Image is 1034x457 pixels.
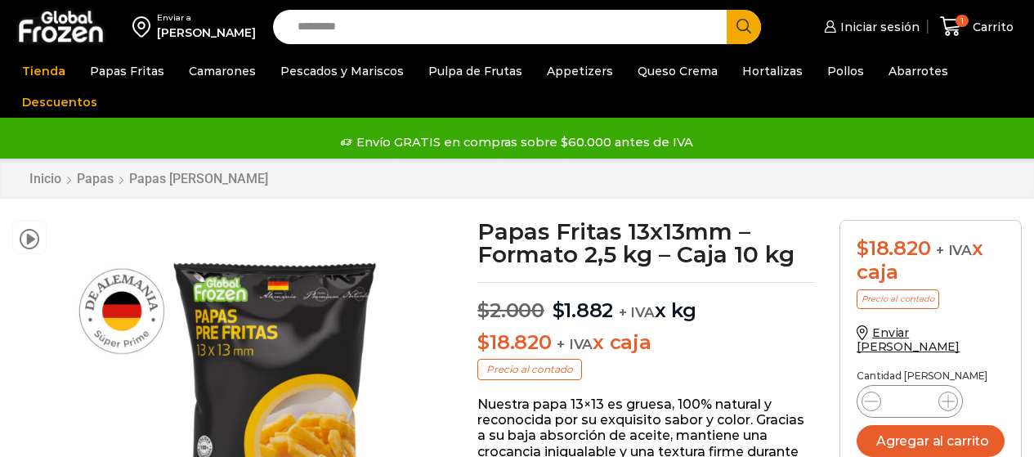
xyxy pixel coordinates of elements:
a: Camarones [181,56,264,87]
div: x caja [857,237,1005,285]
button: Agregar al carrito [857,425,1005,457]
span: + IVA [557,336,593,352]
a: Queso Crema [629,56,726,87]
a: Papas [76,171,114,186]
a: 1 Carrito [936,7,1018,46]
bdi: 1.882 [553,298,614,322]
span: Iniciar sesión [836,19,920,35]
span: $ [857,236,869,260]
div: Enviar a [157,12,256,24]
div: [PERSON_NAME] [157,25,256,41]
a: Enviar [PERSON_NAME] [857,325,960,354]
img: address-field-icon.svg [132,12,157,40]
span: + IVA [619,304,655,320]
p: x kg [477,282,815,323]
a: Inicio [29,171,62,186]
a: Tienda [14,56,74,87]
a: Hortalizas [734,56,811,87]
span: + IVA [936,242,972,258]
span: $ [477,330,490,354]
nav: Breadcrumb [29,171,269,186]
span: $ [477,298,490,322]
a: Papas [PERSON_NAME] [128,171,269,186]
span: 1 [956,15,969,28]
bdi: 18.820 [857,236,930,260]
p: Precio al contado [477,359,582,380]
span: $ [553,298,565,322]
h1: Papas Fritas 13x13mm – Formato 2,5 kg – Caja 10 kg [477,220,815,266]
a: Pollos [819,56,872,87]
a: Pulpa de Frutas [420,56,530,87]
p: x caja [477,331,815,355]
p: Precio al contado [857,289,939,309]
a: Papas Fritas [82,56,172,87]
a: Iniciar sesión [820,11,920,43]
a: Appetizers [539,56,621,87]
bdi: 2.000 [477,298,544,322]
button: Search button [727,10,761,44]
bdi: 18.820 [477,330,551,354]
a: Pescados y Mariscos [272,56,412,87]
p: Cantidad [PERSON_NAME] [857,370,1005,382]
a: Abarrotes [880,56,956,87]
a: Descuentos [14,87,105,118]
span: Carrito [969,19,1014,35]
input: Product quantity [894,390,925,413]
